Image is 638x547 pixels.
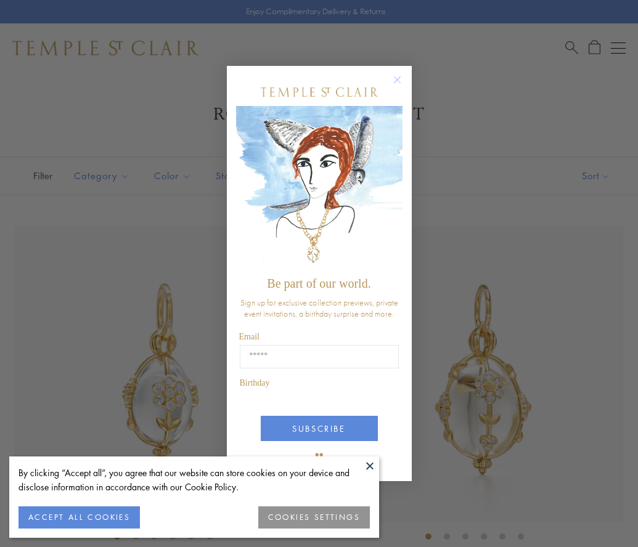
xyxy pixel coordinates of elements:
span: Birthday [240,378,270,387]
button: COOKIES SETTINGS [258,506,370,529]
button: Close dialog [396,78,411,94]
div: By clicking “Accept all”, you agree that our website can store cookies on your device and disclos... [18,466,370,494]
span: Email [239,332,260,341]
span: Sign up for exclusive collection previews, private event invitations, a birthday surprise and more. [240,297,398,319]
button: SUBSCRIBE [261,416,378,441]
span: Be part of our world. [267,277,370,290]
img: Temple St. Clair [261,87,378,97]
input: Email [240,345,399,368]
img: c4a9eb12-d91a-4d4a-8ee0-386386f4f338.jpeg [236,106,403,270]
button: ACCEPT ALL COOKIES [18,506,140,529]
img: TSC [307,444,332,469]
